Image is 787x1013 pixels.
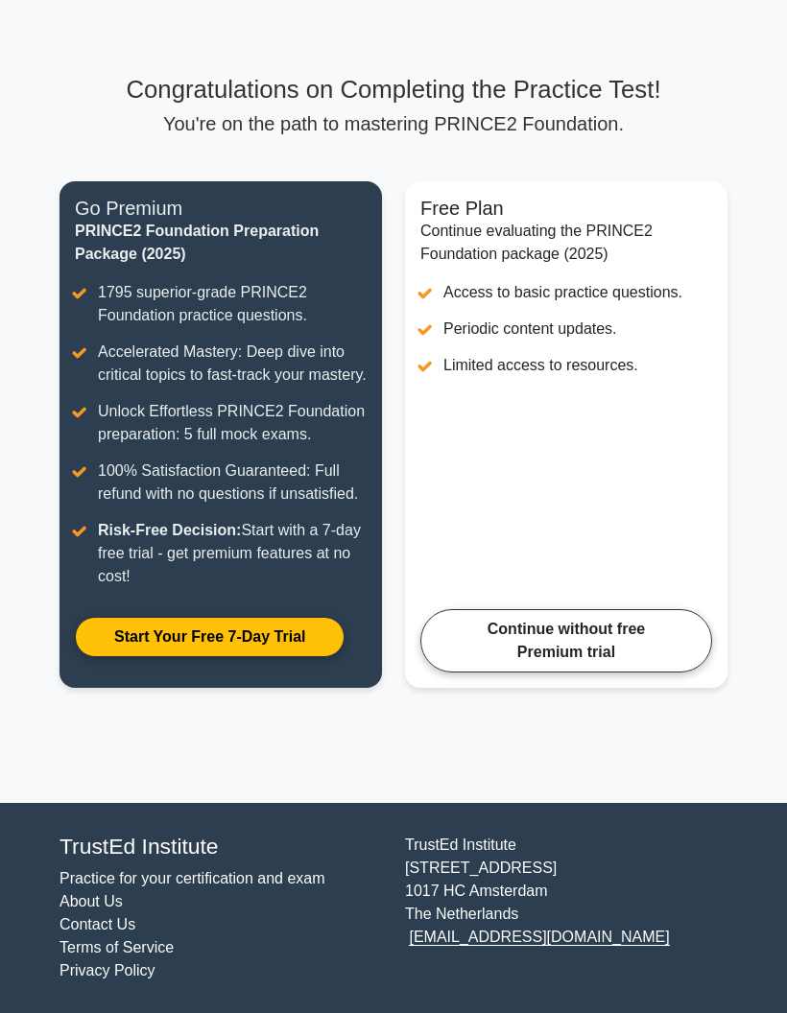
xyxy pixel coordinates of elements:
div: TrustEd Institute [STREET_ADDRESS] 1017 HC Amsterdam The Netherlands [393,834,739,982]
p: You're on the path to mastering PRINCE2 Foundation. [60,112,727,135]
a: Continue without free Premium trial [420,609,712,672]
a: About Us [60,893,123,909]
a: Practice for your certification and exam [60,870,325,886]
a: Privacy Policy [60,962,155,978]
h3: Congratulations on Completing the Practice Test! [60,75,727,105]
a: Contact Us [60,916,135,932]
a: Start Your Free 7-Day Trial [75,617,345,657]
a: Terms of Service [60,939,174,955]
h4: TrustEd Institute [60,834,382,860]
